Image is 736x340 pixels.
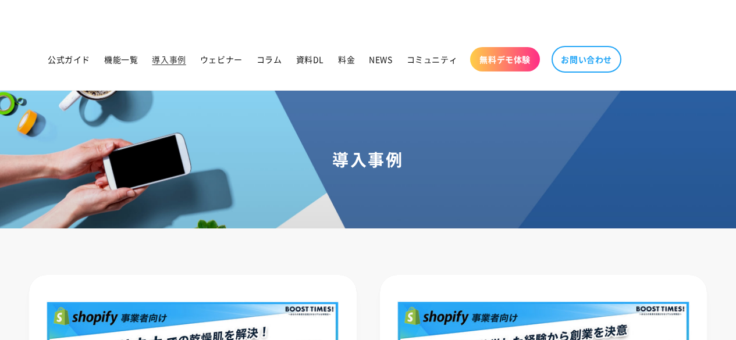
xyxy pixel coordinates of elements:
span: 機能一覧 [104,54,138,65]
a: 導入事例 [145,47,193,71]
a: 機能一覧 [97,47,145,71]
span: ウェビナー [200,54,243,65]
span: お問い合わせ [561,54,612,65]
span: 資料DL [296,54,324,65]
h1: 導入事例 [14,149,722,170]
a: お問い合わせ [552,46,621,73]
a: 料金 [331,47,362,71]
a: 公式ガイド [41,47,97,71]
a: コラム [250,47,289,71]
span: NEWS [369,54,392,65]
span: コミュニティ [407,54,458,65]
a: 資料DL [289,47,331,71]
span: 無料デモ体験 [479,54,531,65]
span: コラム [257,54,282,65]
span: 料金 [338,54,355,65]
span: 導入事例 [152,54,186,65]
a: NEWS [362,47,399,71]
a: ウェビナー [193,47,250,71]
a: コミュニティ [400,47,465,71]
span: 公式ガイド [48,54,90,65]
a: 無料デモ体験 [470,47,540,71]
